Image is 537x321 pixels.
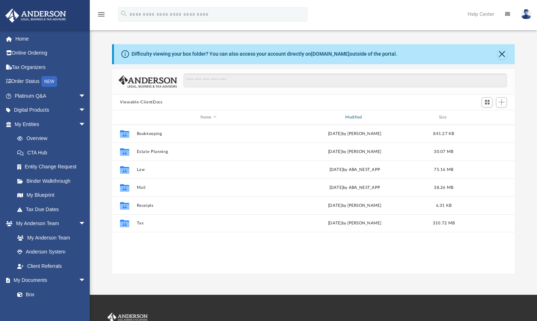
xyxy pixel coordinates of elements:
[482,97,492,107] button: Switch to Grid View
[79,273,93,288] span: arrow_drop_down
[131,50,397,58] div: Difficulty viewing your box folder? You can also access your account directly on outside of the p...
[5,60,97,74] a: Tax Organizers
[5,46,97,60] a: Online Ordering
[136,114,280,121] div: Name
[497,49,507,59] button: Close
[430,114,458,121] div: Size
[137,167,280,172] button: Law
[521,9,532,19] img: User Pic
[10,145,97,160] a: CTA Hub
[120,99,162,106] button: Viewable-ClientDocs
[283,131,426,137] div: [DATE] by [PERSON_NAME]
[137,149,280,154] button: Estate Planning
[5,32,97,46] a: Home
[97,14,106,19] a: menu
[3,9,68,23] img: Anderson Advisors Platinum Portal
[433,222,455,225] span: 310.72 MB
[137,185,280,190] button: Mail
[10,231,89,245] a: My Anderson Team
[97,10,106,19] i: menu
[137,221,280,226] button: Tax
[10,188,93,203] a: My Blueprint
[283,114,426,121] div: Modified
[79,117,93,132] span: arrow_drop_down
[5,273,93,288] a: My Documentsarrow_drop_down
[115,114,133,121] div: id
[434,150,454,154] span: 30.07 MB
[10,245,93,259] a: Anderson System
[283,203,426,209] div: [DATE] by [PERSON_NAME]
[5,74,97,89] a: Order StatusNEW
[496,97,507,107] button: Add
[10,259,93,273] a: Client Referrals
[79,89,93,103] span: arrow_drop_down
[137,203,280,208] button: Receipts
[283,220,426,227] div: [DATE] by [PERSON_NAME]
[10,174,97,188] a: Binder Walkthrough
[184,74,507,87] input: Search files and folders
[5,117,97,131] a: My Entitiesarrow_drop_down
[434,132,454,136] span: 841.27 KB
[10,131,97,146] a: Overview
[434,168,454,172] span: 75.16 MB
[5,89,97,103] a: Platinum Q&Aarrow_drop_down
[462,114,512,121] div: id
[41,76,57,87] div: NEW
[137,131,280,136] button: Bookkeeping
[10,160,97,174] a: Entity Change Request
[120,10,128,18] i: search
[283,185,426,191] div: [DATE] by ABA_NEST_APP
[79,103,93,118] span: arrow_drop_down
[112,125,515,273] div: grid
[5,103,97,117] a: Digital Productsarrow_drop_down
[79,217,93,231] span: arrow_drop_down
[434,186,454,190] span: 38.26 MB
[283,167,426,173] div: [DATE] by ABA_NEST_APP
[311,51,349,57] a: [DOMAIN_NAME]
[5,217,93,231] a: My Anderson Teamarrow_drop_down
[436,204,452,208] span: 6.31 KB
[10,202,97,217] a: Tax Due Dates
[283,149,426,155] div: [DATE] by [PERSON_NAME]
[10,287,89,302] a: Box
